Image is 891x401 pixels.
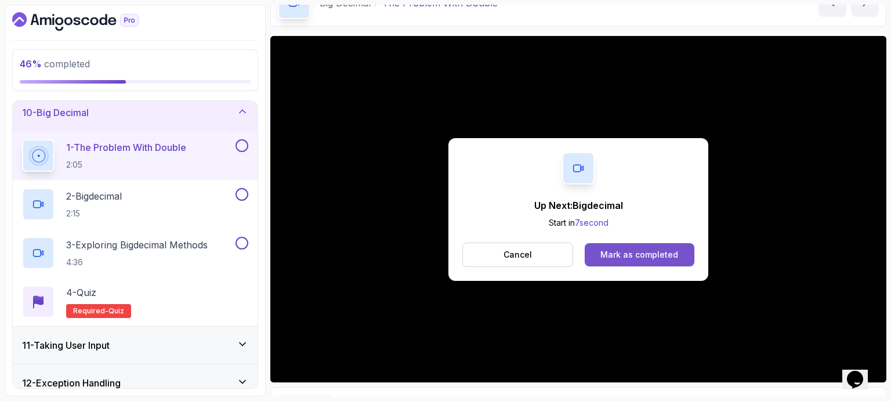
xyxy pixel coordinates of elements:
[22,237,248,269] button: 3-Exploring Bigdecimal Methods4:36
[66,286,96,299] p: 4 - Quiz
[20,58,42,70] span: 46 %
[13,327,258,364] button: 11-Taking User Input
[66,238,208,252] p: 3 - Exploring Bigdecimal Methods
[534,198,623,212] p: Up Next: Bigdecimal
[842,355,879,389] iframe: chat widget
[22,376,121,390] h3: 12 - Exception Handling
[575,218,609,227] span: 7 second
[22,106,89,120] h3: 10 - Big Decimal
[20,58,90,70] span: completed
[66,189,122,203] p: 2 - Bigdecimal
[22,338,110,352] h3: 11 - Taking User Input
[73,306,108,316] span: Required-
[12,12,165,31] a: Dashboard
[585,243,694,266] button: Mark as completed
[600,249,678,261] div: Mark as completed
[270,36,886,382] iframe: 1 - The Problem With double
[462,243,573,267] button: Cancel
[108,306,124,316] span: quiz
[66,159,186,171] p: 2:05
[22,188,248,221] button: 2-Bigdecimal2:15
[66,257,208,268] p: 4:36
[66,208,122,219] p: 2:15
[66,140,186,154] p: 1 - The Problem With Double
[504,249,532,261] p: Cancel
[534,217,623,229] p: Start in
[22,286,248,318] button: 4-QuizRequired-quiz
[22,139,248,172] button: 1-The Problem With Double2:05
[13,94,258,131] button: 10-Big Decimal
